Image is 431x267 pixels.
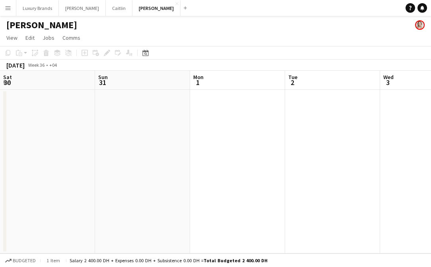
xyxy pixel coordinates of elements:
[49,62,57,68] div: +04
[415,20,425,30] app-user-avatar: Kelly Burt
[43,34,54,41] span: Jobs
[22,33,38,43] a: Edit
[383,74,394,81] span: Wed
[2,78,12,87] span: 30
[98,74,108,81] span: Sun
[193,74,204,81] span: Mon
[204,257,268,263] span: Total Budgeted 2 400.00 DH
[39,33,58,43] a: Jobs
[192,78,204,87] span: 1
[106,0,132,16] button: Caitlin
[4,256,37,265] button: Budgeted
[287,78,297,87] span: 2
[382,78,394,87] span: 3
[97,78,108,87] span: 31
[59,0,106,16] button: [PERSON_NAME]
[16,0,59,16] button: Luxury Brands
[6,61,25,69] div: [DATE]
[26,62,46,68] span: Week 36
[3,74,12,81] span: Sat
[6,34,17,41] span: View
[70,257,268,263] div: Salary 2 400.00 DH + Expenses 0.00 DH + Subsistence 0.00 DH =
[13,258,36,263] span: Budgeted
[44,257,63,263] span: 1 item
[62,34,80,41] span: Comms
[132,0,181,16] button: [PERSON_NAME]
[25,34,35,41] span: Edit
[288,74,297,81] span: Tue
[6,19,77,31] h1: [PERSON_NAME]
[3,33,21,43] a: View
[59,33,83,43] a: Comms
